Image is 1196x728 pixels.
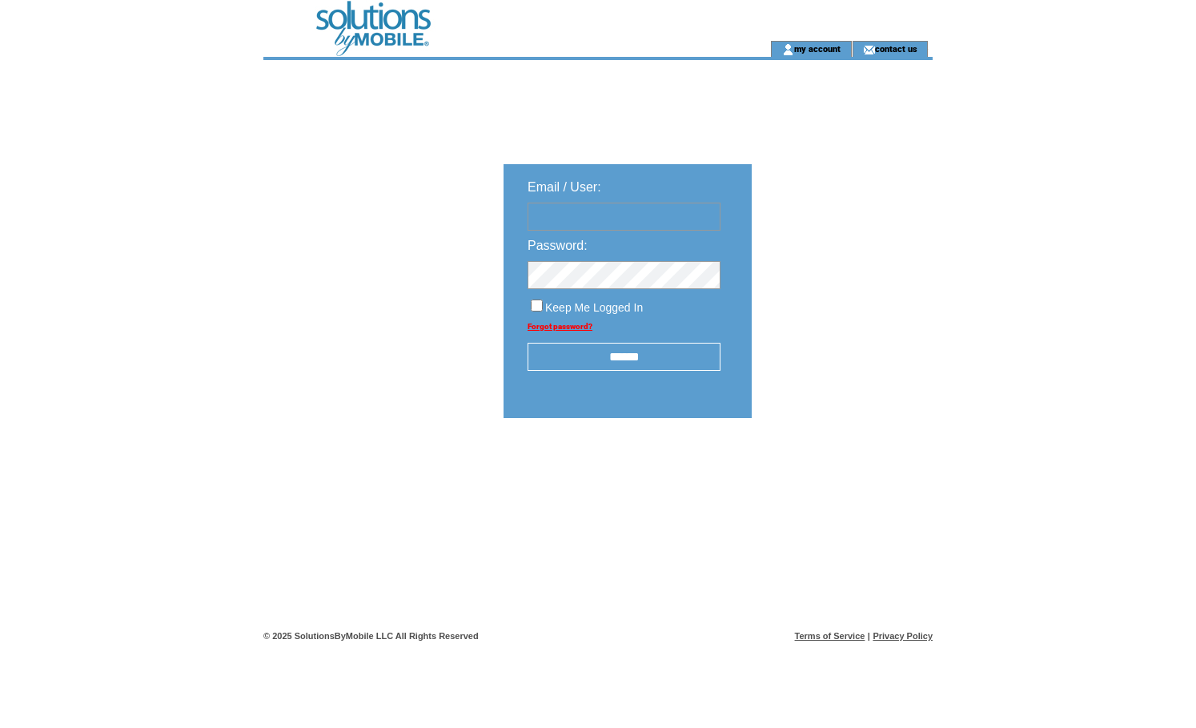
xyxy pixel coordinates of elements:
span: Password: [528,239,588,252]
span: © 2025 SolutionsByMobile LLC All Rights Reserved [263,631,479,641]
a: Terms of Service [795,631,865,641]
a: Privacy Policy [873,631,933,641]
span: Keep Me Logged In [545,301,643,314]
img: contact_us_icon.gif [863,43,875,56]
span: | [868,631,870,641]
a: Forgot password? [528,322,592,331]
a: my account [794,43,841,54]
span: Email / User: [528,180,601,194]
img: account_icon.gif [782,43,794,56]
img: transparent.png [798,458,878,478]
a: contact us [875,43,917,54]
